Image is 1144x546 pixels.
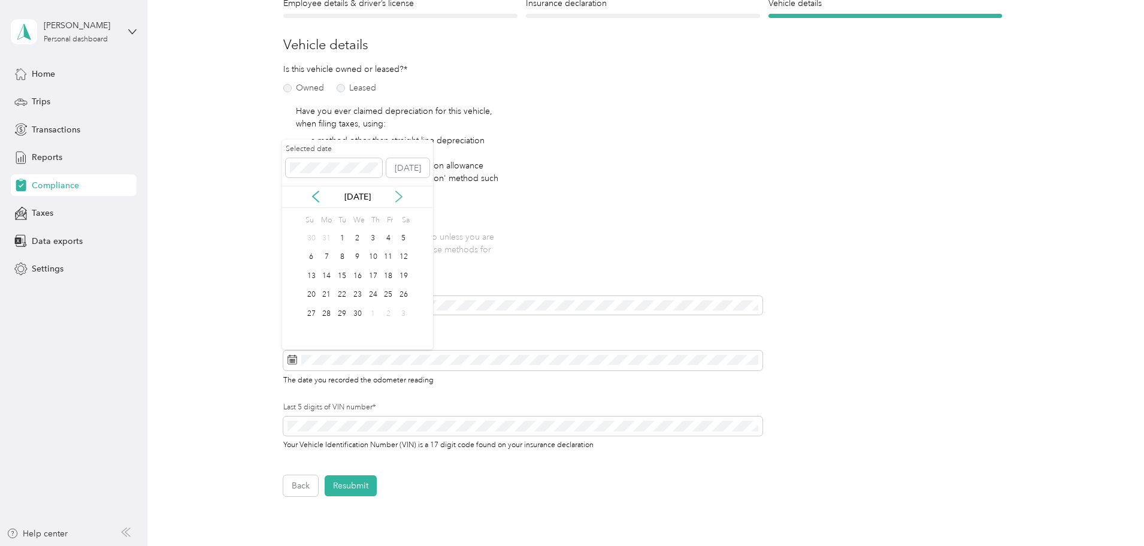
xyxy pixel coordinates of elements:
[396,269,411,283] div: 19
[32,179,79,192] span: Compliance
[400,212,411,229] div: Sa
[286,144,382,155] label: Selected date
[304,269,319,283] div: 13
[32,68,55,80] span: Home
[32,95,50,108] span: Trips
[32,207,53,219] span: Taxes
[396,250,411,265] div: 12
[385,212,396,229] div: Fr
[365,250,381,265] div: 10
[334,269,350,283] div: 15
[283,281,762,292] label: Odometer reading (in miles)*
[380,306,396,321] div: 2
[283,475,318,496] button: Back
[325,475,377,496] button: Resubmit
[369,212,380,229] div: Th
[311,134,504,147] li: a method other than straight-line depreciation
[350,306,365,321] div: 30
[352,212,365,229] div: We
[334,250,350,265] div: 8
[283,438,594,450] span: Your Vehicle Identification Number (VIN) is a 17 digit code found on your insurance declaration
[396,288,411,303] div: 26
[304,231,319,246] div: 30
[32,151,62,164] span: Reports
[319,306,334,321] div: 28
[304,288,319,303] div: 20
[319,212,332,229] div: Mo
[1077,479,1144,546] iframe: Everlance-gr Chat Button Frame
[283,373,434,385] span: The date you recorded the odometer reading
[334,231,350,246] div: 1
[365,269,381,283] div: 17
[32,263,63,275] span: Settings
[283,63,439,76] p: Is this vehicle owned or leased?*
[350,250,365,265] div: 9
[44,19,119,32] div: [PERSON_NAME]
[350,288,365,303] div: 23
[365,306,381,321] div: 1
[365,231,381,246] div: 3
[380,269,396,283] div: 18
[350,231,365,246] div: 2
[386,158,429,177] button: [DATE]
[32,235,83,248] span: Data exports
[304,212,315,229] div: Su
[332,191,383,203] p: [DATE]
[334,288,350,303] div: 22
[32,123,80,136] span: Transactions
[380,250,396,265] div: 11
[396,231,411,246] div: 5
[380,231,396,246] div: 4
[283,336,762,346] label: Odometer reading date*
[350,269,365,283] div: 16
[304,306,319,321] div: 27
[7,527,68,540] button: Help center
[319,288,334,303] div: 21
[44,36,108,43] div: Personal dashboard
[334,306,350,321] div: 29
[336,212,347,229] div: Tu
[296,105,504,130] p: Have you ever claimed depreciation for this vehicle, when filing taxes, using:
[337,84,376,92] label: Leased
[396,306,411,321] div: 3
[283,402,762,413] label: Last 5 digits of VIN number*
[304,250,319,265] div: 6
[283,35,1002,55] h3: Vehicle details
[319,231,334,246] div: 31
[319,250,334,265] div: 7
[380,288,396,303] div: 25
[283,84,324,92] label: Owned
[365,288,381,303] div: 24
[319,269,334,283] div: 14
